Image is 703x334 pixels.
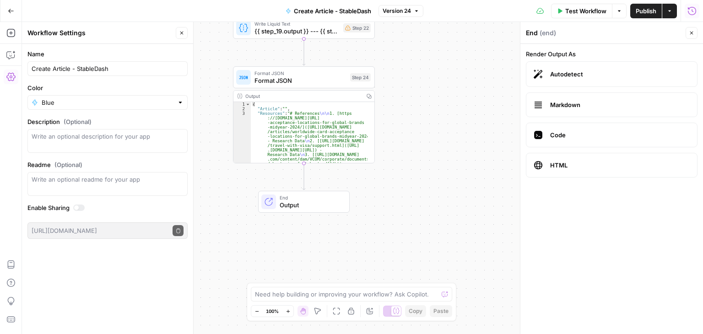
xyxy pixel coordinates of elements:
span: HTML [550,161,690,170]
span: Format JSON [254,76,346,85]
label: Color [27,83,188,92]
label: Description [27,117,188,126]
button: Version 24 [379,5,423,17]
g: Edge from step_24 to end [303,163,305,190]
span: Paste [433,307,449,315]
input: Blue [42,98,173,107]
span: Autodetect [550,70,690,79]
button: Create Article - StableDash [280,4,377,18]
span: Format JSON [254,70,346,77]
div: 1 [233,102,251,107]
span: {{ step_19.output }} --- {{ step_21.output }} [254,27,340,36]
label: Enable Sharing [27,203,188,212]
span: Markdown [550,100,690,109]
button: Publish [630,4,662,18]
label: Readme [27,160,188,169]
label: Render Output As [526,49,698,59]
span: Code [550,130,690,140]
span: Output [280,200,342,210]
span: ( end ) [540,28,556,38]
span: Toggle code folding, rows 1 through 4 [245,102,250,107]
div: 2 [233,107,251,111]
span: Create Article - StableDash [294,6,371,16]
div: Format JSONFormat JSONStep 24Output{ "Article":"", "Resources":"# References\n\n1. [https ://[DOM... [233,66,375,163]
span: Test Workflow [565,6,606,16]
button: Copy [405,305,426,317]
span: (Optional) [64,117,92,126]
input: Untitled [32,64,184,73]
span: Copy [409,307,422,315]
div: Output [245,92,361,100]
span: End [280,194,342,201]
g: Edge from step_22 to step_24 [303,39,305,65]
div: Write Liquid Text{{ step_19.output }} --- {{ step_21.output }}Step 22 [233,17,375,39]
div: EndOutput [233,191,375,213]
div: Step 24 [350,73,371,81]
span: Version 24 [383,7,411,15]
div: Step 22 [343,23,371,32]
span: Publish [636,6,656,16]
span: (Optional) [54,160,82,169]
label: Name [27,49,188,59]
span: Write Liquid Text [254,20,340,27]
span: 100% [266,307,279,315]
button: Test Workflow [551,4,612,18]
button: Paste [430,305,452,317]
div: Workflow Settings [27,28,173,38]
div: End [526,28,683,38]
